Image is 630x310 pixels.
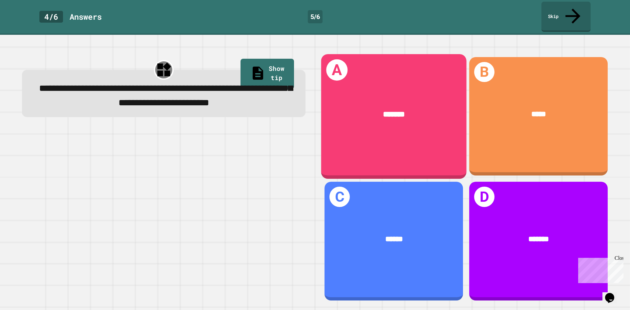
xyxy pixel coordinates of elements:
a: Skip [541,2,591,32]
h1: B [474,62,494,82]
iframe: chat widget [602,284,623,303]
div: Answer s [70,11,102,23]
div: 4 / 6 [39,11,63,23]
div: 5 / 6 [308,10,323,23]
h1: D [474,187,494,207]
div: Chat with us now!Close [3,3,45,42]
a: Show tip [241,59,294,89]
h1: C [329,187,350,207]
iframe: chat widget [576,255,623,283]
h1: A [326,59,347,80]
